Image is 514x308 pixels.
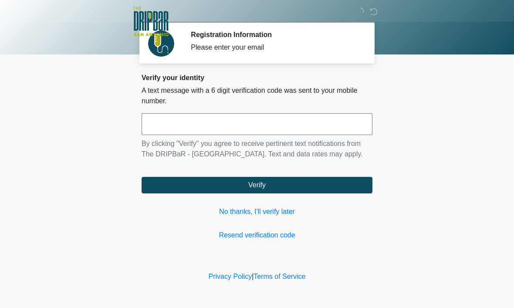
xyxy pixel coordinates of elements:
a: Resend verification code [142,230,372,240]
img: Agent Avatar [148,30,174,57]
a: Privacy Policy [209,273,252,280]
h2: Verify your identity [142,74,372,82]
button: Verify [142,177,372,193]
a: | [252,273,254,280]
a: No thanks, I'll verify later [142,206,372,217]
p: By clicking "Verify" you agree to receive pertinent text notifications from The DRIPBaR - [GEOGRA... [142,139,372,159]
div: Please enter your email [191,42,359,53]
a: Terms of Service [254,273,305,280]
img: The DRIPBaR - San Antonio Fossil Creek Logo [133,7,169,37]
p: A text message with a 6 digit verification code was sent to your mobile number. [142,85,372,106]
